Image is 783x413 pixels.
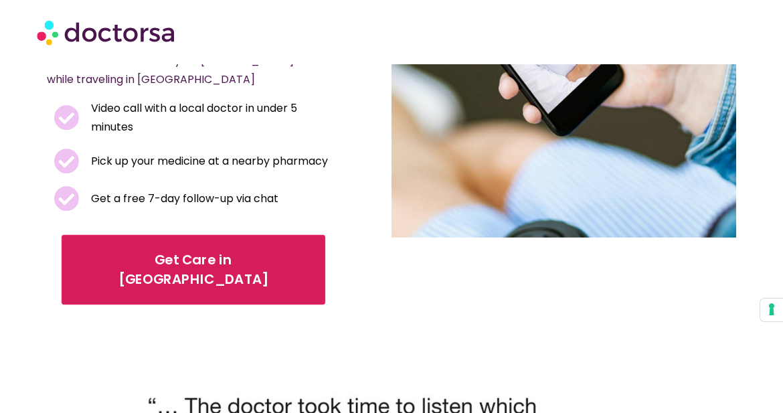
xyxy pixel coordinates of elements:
[760,299,783,321] button: Your consent preferences for tracking technologies
[62,234,325,304] a: Get Care in [GEOGRAPHIC_DATA]
[88,152,328,171] span: Pick up your medicine at a nearby pharmacy
[88,99,333,137] span: Video call with a local doctor in under 5 minutes
[80,250,307,289] span: Get Care in [GEOGRAPHIC_DATA]
[88,189,278,208] span: Get a free 7-day follow-up via chat
[47,52,308,89] p: Get immediate care for your [MEDICAL_DATA] while traveling in [GEOGRAPHIC_DATA]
